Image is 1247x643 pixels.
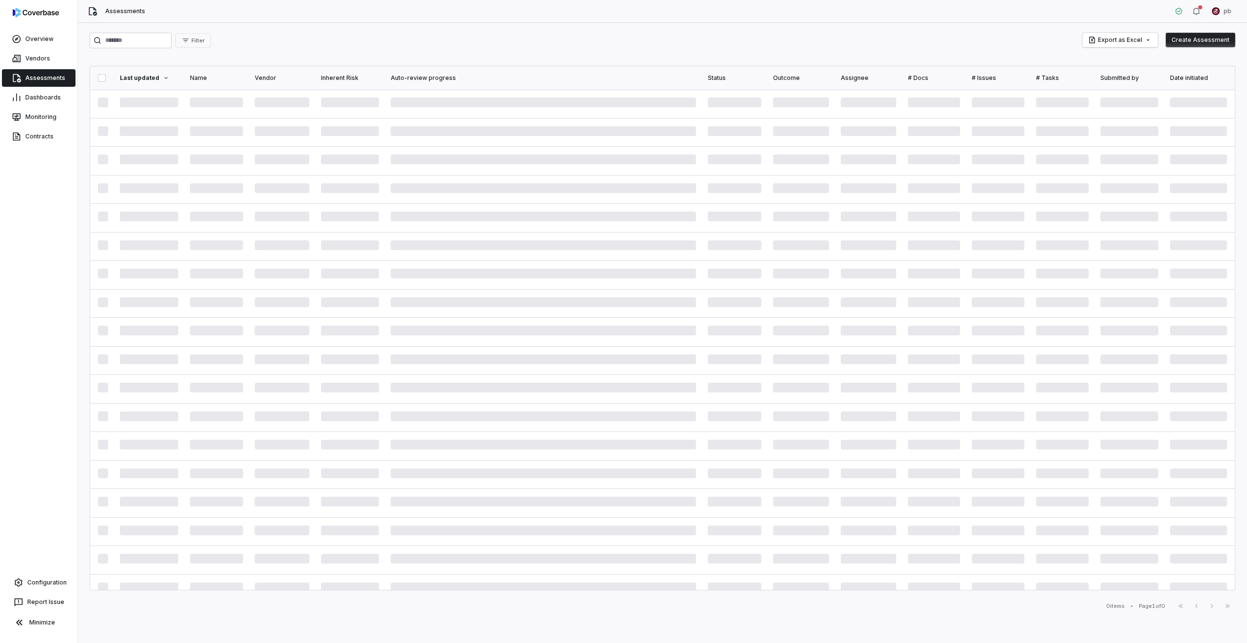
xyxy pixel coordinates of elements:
[908,74,960,82] div: # Docs
[1224,7,1231,15] span: pb
[2,50,76,67] a: Vendors
[191,37,205,44] span: Filter
[708,74,761,82] div: Status
[773,74,829,82] div: Outcome
[105,7,145,15] span: Assessments
[1106,603,1125,610] div: 0 items
[190,74,244,82] div: Name
[1036,74,1089,82] div: # Tasks
[2,128,76,145] a: Contracts
[1131,603,1133,609] div: •
[120,74,178,82] div: Last updated
[2,69,76,87] a: Assessments
[2,30,76,48] a: Overview
[1082,33,1158,47] button: Export as Excel
[1166,33,1235,47] button: Create Assessment
[13,8,59,18] img: logo-D7KZi-bG.svg
[1212,7,1220,15] img: pb undefined avatar
[321,74,379,82] div: Inherent Risk
[4,593,74,611] button: Report Issue
[4,574,74,591] a: Configuration
[2,108,76,126] a: Monitoring
[1139,603,1165,610] div: Page 1 of 0
[2,89,76,106] a: Dashboards
[841,74,897,82] div: Assignee
[175,33,211,48] button: Filter
[255,74,309,82] div: Vendor
[1100,74,1159,82] div: Submitted by
[391,74,696,82] div: Auto-review progress
[972,74,1024,82] div: # Issues
[4,613,74,632] button: Minimize
[1206,4,1237,19] button: pb undefined avatarpb
[1170,74,1227,82] div: Date initiated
